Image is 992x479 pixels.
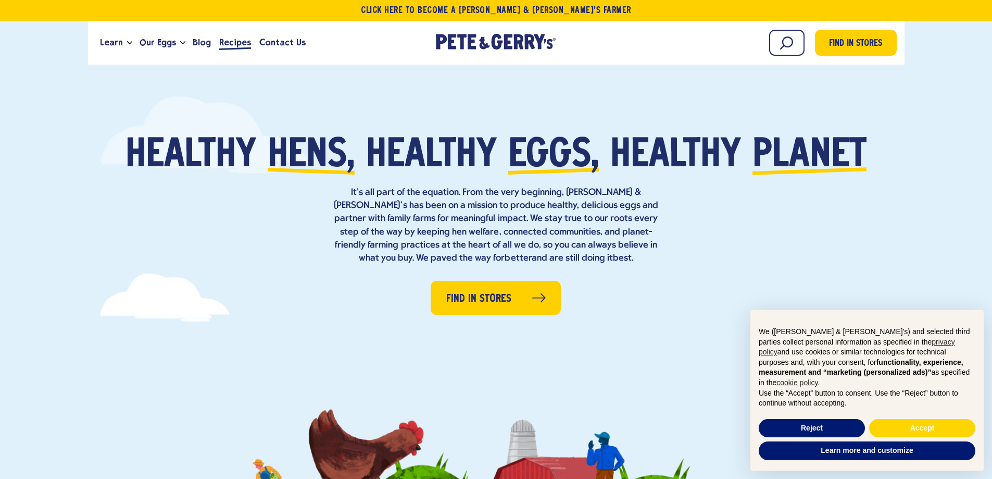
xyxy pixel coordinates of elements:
a: Recipes [215,29,255,57]
a: Learn [96,29,127,57]
p: Use the “Accept” button to consent. Use the “Reject” button to continue without accepting. [759,388,975,409]
a: Contact Us [255,29,310,57]
p: It’s all part of the equation. From the very beginning, [PERSON_NAME] & [PERSON_NAME]’s has been ... [330,186,663,265]
span: Learn [100,36,123,49]
span: eggs, [508,137,599,176]
span: Healthy [125,137,256,176]
span: healthy [610,137,741,176]
button: Open the dropdown menu for Our Eggs [180,41,185,45]
span: Recipes [219,36,251,49]
p: We ([PERSON_NAME] & [PERSON_NAME]'s) and selected third parties collect personal information as s... [759,327,975,388]
button: Accept [869,419,975,438]
button: Learn more and customize [759,441,975,460]
a: Find in Stores [815,30,897,56]
a: Find in Stores [431,281,561,315]
span: Find in Stores [446,291,511,307]
span: healthy [366,137,497,176]
button: Open the dropdown menu for Learn [127,41,132,45]
strong: better [505,253,531,263]
button: Reject [759,419,865,438]
a: Our Eggs [135,29,180,57]
span: planet [752,137,867,176]
span: Our Eggs [140,36,176,49]
strong: best [613,253,632,263]
a: Blog [189,29,215,57]
a: cookie policy [776,378,818,387]
input: Search [769,30,805,56]
span: Contact Us [259,36,306,49]
span: hens, [268,137,355,176]
span: Find in Stores [829,37,882,51]
span: Blog [193,36,211,49]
